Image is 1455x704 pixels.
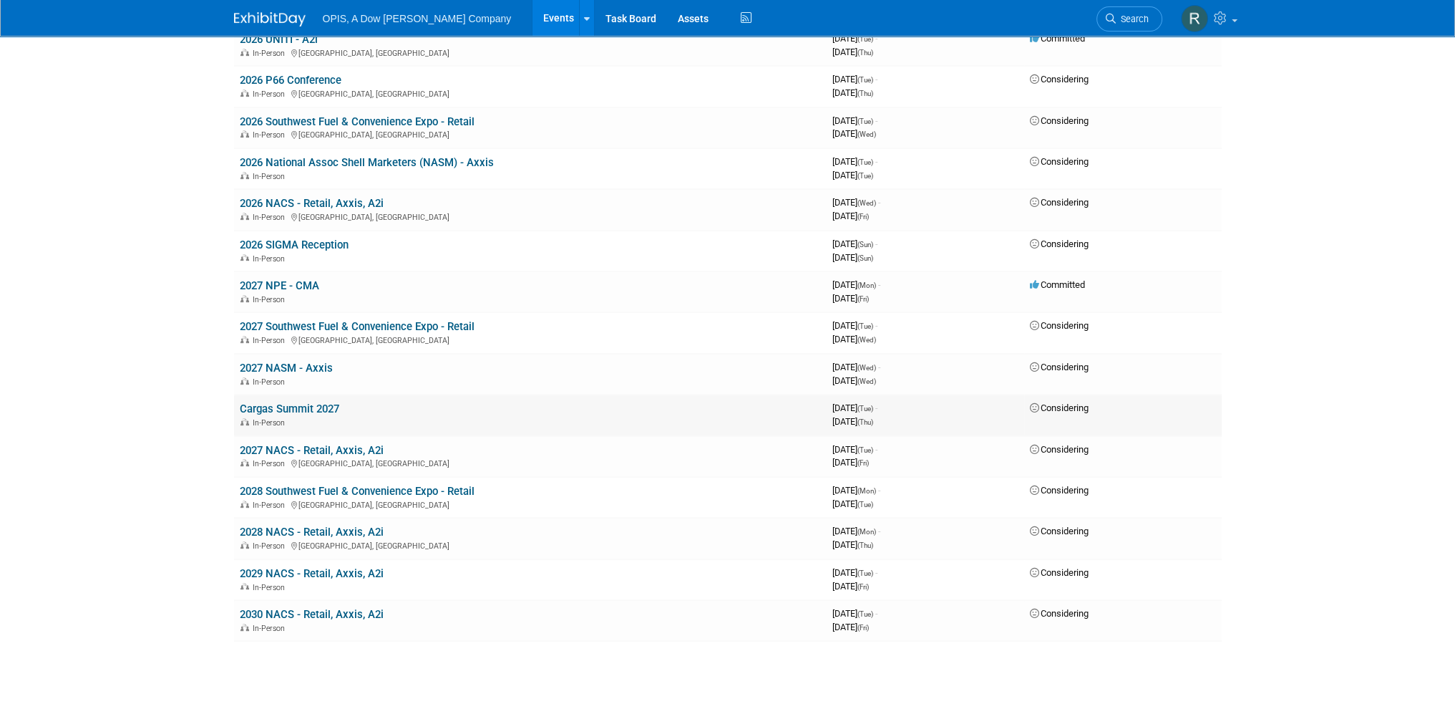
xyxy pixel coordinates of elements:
img: In-Person Event [240,172,249,179]
span: In-Person [253,541,289,551]
span: In-Person [253,501,289,510]
span: In-Person [253,459,289,468]
span: [DATE] [832,334,876,344]
div: [GEOGRAPHIC_DATA], [GEOGRAPHIC_DATA] [240,128,821,140]
span: (Tue) [857,172,873,180]
span: Considering [1030,238,1089,249]
img: Renee Ortner [1181,5,1208,32]
span: [DATE] [832,197,880,208]
span: (Wed) [857,377,876,385]
span: In-Person [253,418,289,428]
span: In-Person [253,172,289,181]
span: (Sun) [857,241,873,249]
span: (Wed) [857,364,876,372]
a: 2027 NACS - Retail, Axxis, A2i [240,444,384,457]
span: (Thu) [857,418,873,426]
a: Cargas Summit 2027 [240,402,339,415]
a: 2026 SIGMA Reception [240,238,349,251]
span: [DATE] [832,539,873,550]
a: 2027 NASM - Axxis [240,362,333,375]
span: [DATE] [832,87,873,98]
span: Considering [1030,362,1089,372]
a: 2030 NACS - Retail, Axxis, A2i [240,608,384,621]
span: [DATE] [832,238,877,249]
div: [GEOGRAPHIC_DATA], [GEOGRAPHIC_DATA] [240,539,821,551]
span: [DATE] [832,320,877,331]
img: ExhibitDay [234,12,306,26]
span: [DATE] [832,567,877,578]
span: [DATE] [832,211,869,221]
a: 2026 National Assoc Shell Marketers (NASM) - Axxis [240,156,494,169]
span: (Tue) [857,501,873,508]
img: In-Person Event [240,377,249,385]
span: [DATE] [832,485,880,496]
span: (Thu) [857,90,873,97]
span: Search [1116,14,1149,24]
span: [DATE] [832,115,877,126]
span: OPIS, A Dow [PERSON_NAME] Company [323,13,512,24]
span: Committed [1030,279,1085,290]
span: In-Person [253,377,289,387]
div: [GEOGRAPHIC_DATA], [GEOGRAPHIC_DATA] [240,498,821,510]
span: [DATE] [832,47,873,57]
span: (Tue) [857,35,873,43]
img: In-Person Event [240,90,249,97]
span: (Wed) [857,336,876,344]
span: Committed [1030,33,1085,44]
span: [DATE] [832,402,877,413]
span: (Fri) [857,213,869,221]
span: (Tue) [857,569,873,577]
span: [DATE] [832,581,869,592]
span: (Wed) [857,199,876,207]
div: [GEOGRAPHIC_DATA], [GEOGRAPHIC_DATA] [240,211,821,222]
span: - [878,197,880,208]
span: [DATE] [832,608,877,619]
span: [DATE] [832,526,880,536]
span: - [875,33,877,44]
img: In-Person Event [240,254,249,261]
img: In-Person Event [240,583,249,590]
span: Considering [1030,567,1089,578]
span: [DATE] [832,252,873,263]
span: In-Person [253,295,289,304]
span: (Tue) [857,117,873,125]
span: In-Person [253,130,289,140]
span: Considering [1030,485,1089,496]
span: [DATE] [832,293,869,304]
span: Considering [1030,608,1089,619]
span: (Tue) [857,446,873,454]
img: In-Person Event [240,501,249,508]
a: 2026 Southwest Fuel & Convenience Expo - Retail [240,115,475,128]
span: (Tue) [857,158,873,166]
span: - [875,608,877,619]
span: [DATE] [832,622,869,632]
span: In-Person [253,336,289,345]
span: In-Person [253,254,289,264]
span: In-Person [253,624,289,633]
span: (Mon) [857,528,876,536]
a: Search [1096,6,1162,32]
span: Considering [1030,526,1089,536]
a: 2027 NPE - CMA [240,279,319,292]
img: In-Person Event [240,624,249,631]
img: In-Person Event [240,459,249,466]
a: 2026 NACS - Retail, Axxis, A2i [240,197,384,210]
span: - [875,156,877,167]
span: [DATE] [832,416,873,427]
img: In-Person Event [240,418,249,425]
span: (Tue) [857,76,873,84]
span: [DATE] [832,128,876,139]
span: [DATE] [832,170,873,180]
span: [DATE] [832,457,869,468]
img: In-Person Event [240,336,249,343]
span: (Mon) [857,487,876,495]
span: - [878,279,880,290]
span: (Fri) [857,459,869,467]
a: 2026 UNITI - A2i [240,33,318,46]
div: [GEOGRAPHIC_DATA], [GEOGRAPHIC_DATA] [240,457,821,468]
a: 2028 Southwest Fuel & Convenience Expo - Retail [240,485,475,498]
span: (Fri) [857,583,869,591]
a: 2029 NACS - Retail, Axxis, A2i [240,567,384,580]
span: Considering [1030,115,1089,126]
span: (Sun) [857,254,873,262]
